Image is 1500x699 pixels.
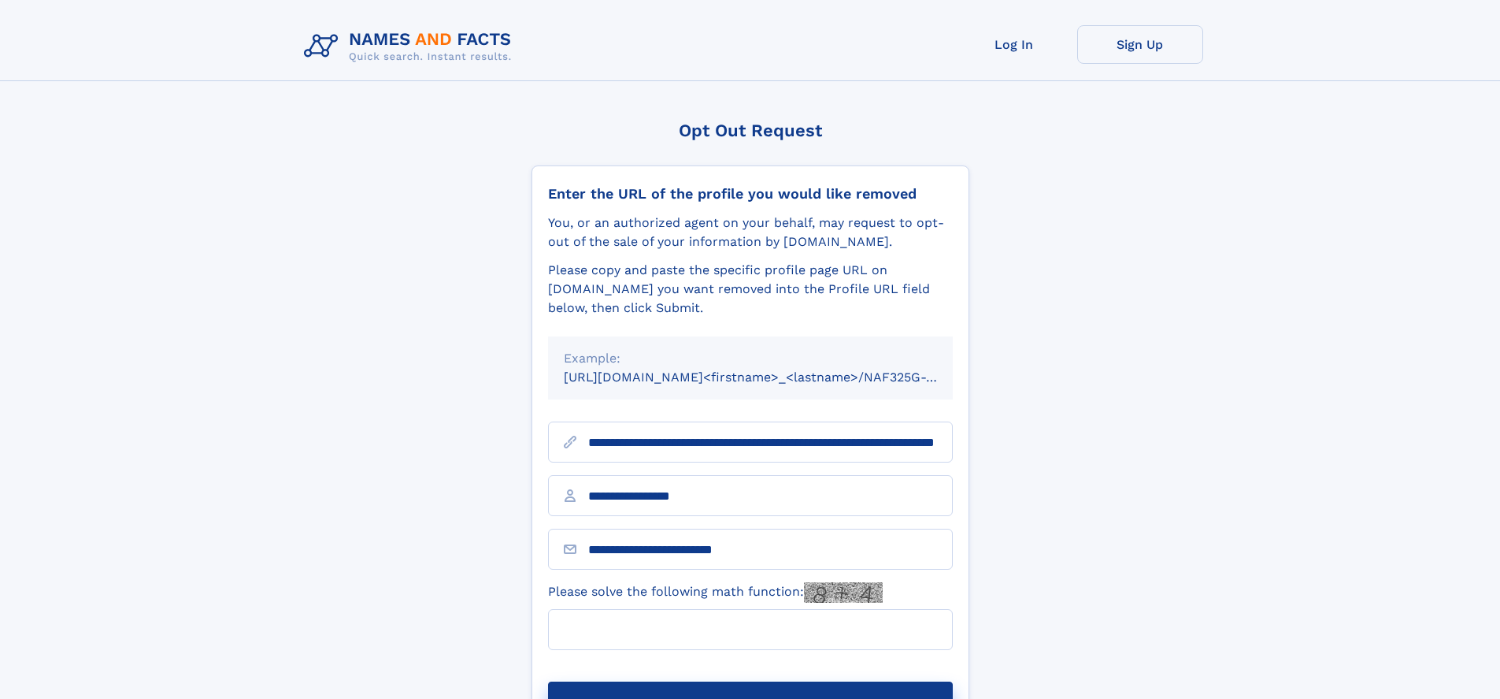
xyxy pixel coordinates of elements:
div: You, or an authorized agent on your behalf, may request to opt-out of the sale of your informatio... [548,214,953,251]
div: Please copy and paste the specific profile page URL on [DOMAIN_NAME] you want removed into the Pr... [548,261,953,318]
a: Log In [951,25,1077,64]
div: Opt Out Request [531,121,969,140]
label: Please solve the following math function: [548,582,883,603]
small: [URL][DOMAIN_NAME]<firstname>_<lastname>/NAF325G-xxxxxxxx [564,370,983,385]
div: Example: [564,349,937,368]
div: Enter the URL of the profile you would like removed [548,185,953,203]
img: Logo Names and Facts [298,25,524,68]
a: Sign Up [1077,25,1203,64]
